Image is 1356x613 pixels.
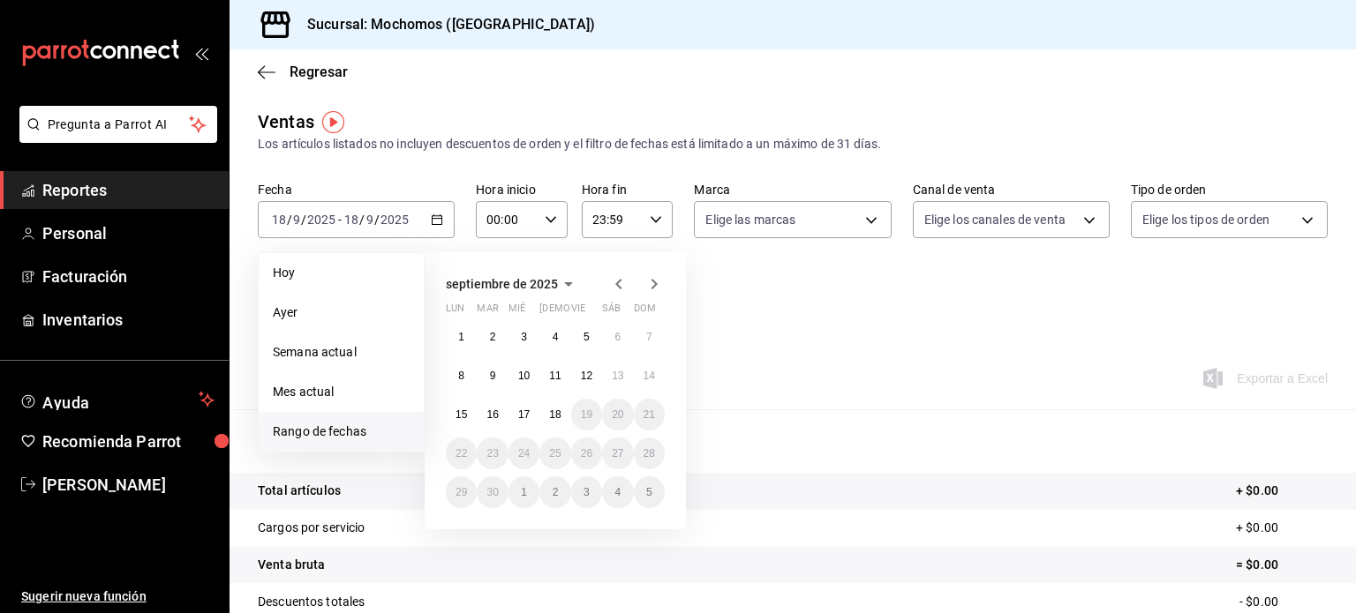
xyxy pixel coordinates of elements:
[553,486,559,498] abbr: 2 de octubre de 2025
[644,447,655,460] abbr: 28 de septiembre de 2025
[477,437,508,469] button: 23 de septiembre de 2025
[571,360,602,392] button: 12 de septiembre de 2025
[634,360,665,392] button: 14 de septiembre de 2025
[571,303,585,321] abbr: viernes
[539,321,570,353] button: 4 de septiembre de 2025
[644,408,655,421] abbr: 21 de septiembre de 2025
[539,399,570,430] button: 18 de septiembre de 2025
[194,46,208,60] button: open_drawer_menu
[42,265,215,288] span: Facturación
[477,303,498,321] abbr: martes
[549,447,561,460] abbr: 25 de septiembre de 2025
[42,430,215,453] span: Recomienda Parrot
[539,360,570,392] button: 11 de septiembre de 2025
[1236,519,1328,537] p: + $0.00
[521,331,527,343] abbr: 3 de septiembre de 2025
[19,106,217,143] button: Pregunta a Parrot AI
[477,321,508,353] button: 2 de septiembre de 2025
[42,473,215,497] span: [PERSON_NAME]
[258,64,348,80] button: Regresar
[42,308,215,332] span: Inventarios
[571,437,602,469] button: 26 de septiembre de 2025
[518,447,530,460] abbr: 24 de septiembre de 2025
[446,321,477,353] button: 1 de septiembre de 2025
[521,486,527,498] abbr: 1 de octubre de 2025
[456,408,467,421] abbr: 15 de septiembre de 2025
[322,111,344,133] img: Tooltip marker
[12,128,217,146] a: Pregunta a Parrot AI
[602,399,633,430] button: 20 de septiembre de 2025
[646,486,652,498] abbr: 5 de octubre de 2025
[646,331,652,343] abbr: 7 de septiembre de 2025
[458,370,464,382] abbr: 8 de septiembre de 2025
[343,213,359,227] input: --
[508,321,539,353] button: 3 de septiembre de 2025
[273,303,410,322] span: Ayer
[476,183,568,196] label: Hora inicio
[518,408,530,421] abbr: 17 de septiembre de 2025
[486,408,498,421] abbr: 16 de septiembre de 2025
[584,331,590,343] abbr: 5 de septiembre de 2025
[1236,556,1328,574] p: = $0.00
[602,476,633,508] button: 4 de octubre de 2025
[549,408,561,421] abbr: 18 de septiembre de 2025
[581,447,592,460] abbr: 26 de septiembre de 2025
[446,476,477,508] button: 29 de septiembre de 2025
[644,370,655,382] abbr: 14 de septiembre de 2025
[584,486,590,498] abbr: 3 de octubre de 2025
[694,183,891,196] label: Marca
[293,14,595,35] h3: Sucursal: Mochomos ([GEOGRAPHIC_DATA])
[1239,593,1328,611] p: - $0.00
[518,370,530,382] abbr: 10 de septiembre de 2025
[634,476,665,508] button: 5 de octubre de 2025
[486,447,498,460] abbr: 23 de septiembre de 2025
[42,389,192,410] span: Ayuda
[612,447,623,460] abbr: 27 de septiembre de 2025
[614,486,621,498] abbr: 4 de octubre de 2025
[571,476,602,508] button: 3 de octubre de 2025
[634,321,665,353] button: 7 de septiembre de 2025
[446,437,477,469] button: 22 de septiembre de 2025
[1131,183,1328,196] label: Tipo de orden
[612,408,623,421] abbr: 20 de septiembre de 2025
[21,587,215,606] span: Sugerir nueva función
[602,303,621,321] abbr: sábado
[612,370,623,382] abbr: 13 de septiembre de 2025
[581,408,592,421] abbr: 19 de septiembre de 2025
[602,360,633,392] button: 13 de septiembre de 2025
[292,213,301,227] input: --
[508,476,539,508] button: 1 de octubre de 2025
[614,331,621,343] abbr: 6 de septiembre de 2025
[581,370,592,382] abbr: 12 de septiembre de 2025
[539,303,644,321] abbr: jueves
[446,399,477,430] button: 15 de septiembre de 2025
[271,213,287,227] input: --
[258,482,341,500] p: Total artículos
[258,519,365,537] p: Cargos por servicio
[458,331,464,343] abbr: 1 de septiembre de 2025
[508,399,539,430] button: 17 de septiembre de 2025
[553,331,559,343] abbr: 4 de septiembre de 2025
[48,116,190,134] span: Pregunta a Parrot AI
[490,370,496,382] abbr: 9 de septiembre de 2025
[365,213,374,227] input: --
[924,211,1066,228] span: Elige los canales de venta
[508,360,539,392] button: 10 de septiembre de 2025
[306,213,336,227] input: ----
[456,486,467,498] abbr: 29 de septiembre de 2025
[258,183,455,196] label: Fecha
[456,447,467,460] abbr: 22 de septiembre de 2025
[359,213,365,227] span: /
[582,183,674,196] label: Hora fin
[477,476,508,508] button: 30 de septiembre de 2025
[634,399,665,430] button: 21 de septiembre de 2025
[634,437,665,469] button: 28 de septiembre de 2025
[1142,211,1269,228] span: Elige los tipos de orden
[258,135,1328,153] div: Los artículos listados no incluyen descuentos de orden y el filtro de fechas está limitado a un m...
[258,430,1328,452] p: Resumen
[258,108,314,135] div: Ventas
[42,221,215,245] span: Personal
[273,383,410,401] span: Mes actual
[490,331,496,343] abbr: 2 de septiembre de 2025
[273,264,410,282] span: Hoy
